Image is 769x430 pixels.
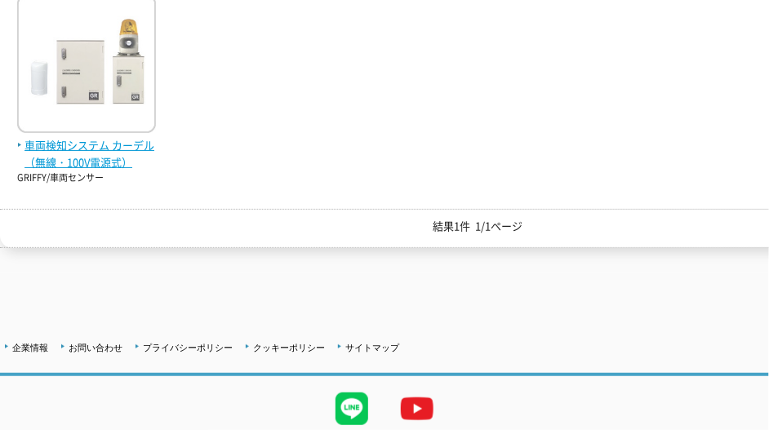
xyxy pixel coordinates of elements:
a: お問い合わせ [69,343,122,352]
span: 車両検知システム カーデル（無線・100V電源式） [17,137,156,171]
a: サイトマップ [345,343,399,352]
a: 車両検知システム カーデル（無線・100V電源式） [17,120,156,171]
p: GRIFFY/車両センサー [17,171,156,185]
a: プライバシーポリシー [143,343,233,352]
a: クッキーポリシー [253,343,325,352]
a: 企業情報 [12,343,48,352]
